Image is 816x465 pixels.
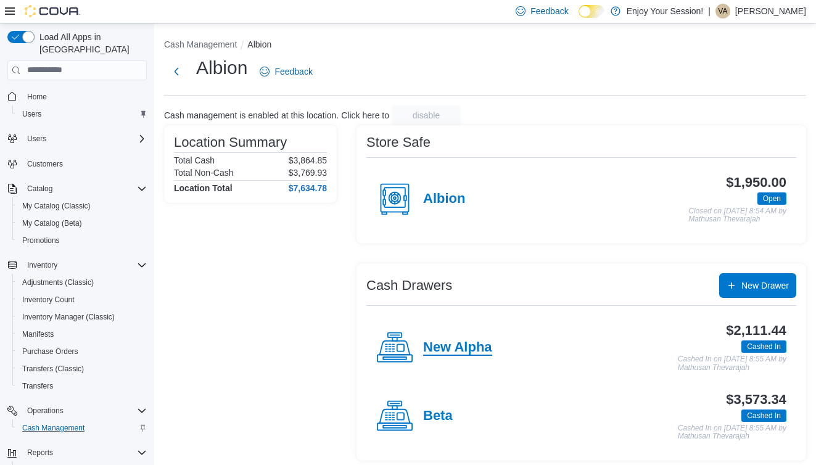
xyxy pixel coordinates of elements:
span: Purchase Orders [17,344,147,359]
span: Inventory Manager (Classic) [22,312,115,322]
button: Inventory [22,258,62,273]
span: Inventory [27,260,57,270]
p: Cash management is enabled at this location. Click here to [164,110,389,120]
span: Reports [22,445,147,460]
p: Cashed In on [DATE] 8:55 AM by Mathusan Thevarajah [678,424,786,441]
div: Vanessa Ashmead [715,4,730,19]
button: Promotions [12,232,152,249]
span: VA [718,4,727,19]
button: Next [164,59,189,84]
h4: Beta [423,408,453,424]
span: Load All Apps in [GEOGRAPHIC_DATA] [35,31,147,56]
button: My Catalog (Beta) [12,215,152,232]
button: Inventory [2,257,152,274]
button: Home [2,88,152,105]
button: Cash Management [12,419,152,437]
button: Reports [22,445,58,460]
span: Cashed In [747,410,781,421]
span: Cash Management [17,421,147,435]
span: Promotions [22,236,60,245]
button: Albion [247,39,271,49]
a: Users [17,107,46,121]
a: Cash Management [17,421,89,435]
h3: $3,573.34 [726,392,786,407]
a: Promotions [17,233,65,248]
span: Cashed In [741,340,786,353]
p: | [708,4,711,19]
button: Users [22,131,51,146]
span: Cash Management [22,423,84,433]
a: Manifests [17,327,59,342]
span: My Catalog (Beta) [22,218,82,228]
button: Manifests [12,326,152,343]
span: Transfers [17,379,147,393]
span: Catalog [22,181,147,196]
h4: Albion [423,191,465,207]
button: Operations [22,403,68,418]
h1: Albion [196,56,247,80]
button: Transfers (Classic) [12,360,152,377]
button: My Catalog (Classic) [12,197,152,215]
span: Users [22,131,147,146]
span: My Catalog (Beta) [17,216,147,231]
span: Adjustments (Classic) [17,275,147,290]
span: Catalog [27,184,52,194]
h3: Store Safe [366,135,431,150]
span: Transfers (Classic) [22,364,84,374]
h6: Total Cash [174,155,215,165]
span: Users [27,134,46,144]
nav: An example of EuiBreadcrumbs [164,38,806,53]
a: My Catalog (Classic) [17,199,96,213]
button: Inventory Manager (Classic) [12,308,152,326]
span: Inventory Count [22,295,75,305]
p: Enjoy Your Session! [627,4,704,19]
button: Purchase Orders [12,343,152,360]
button: Catalog [2,180,152,197]
input: Dark Mode [579,5,604,18]
span: Operations [27,406,64,416]
span: Inventory Manager (Classic) [17,310,147,324]
span: Promotions [17,233,147,248]
span: Users [22,109,41,119]
span: Home [22,89,147,104]
span: Customers [27,159,63,169]
a: Home [22,89,52,104]
button: Catalog [22,181,57,196]
button: Adjustments (Classic) [12,274,152,291]
span: Operations [22,403,147,418]
span: Manifests [22,329,54,339]
span: Home [27,92,47,102]
h3: $2,111.44 [726,323,786,338]
span: Open [763,193,781,204]
span: Inventory [22,258,147,273]
span: Reports [27,448,53,458]
button: Users [2,130,152,147]
span: Transfers (Classic) [17,361,147,376]
span: My Catalog (Classic) [17,199,147,213]
a: Customers [22,157,68,171]
h3: $1,950.00 [726,175,786,190]
span: disable [413,109,440,121]
button: Transfers [12,377,152,395]
button: Operations [2,402,152,419]
p: $3,769.93 [289,168,327,178]
span: Purchase Orders [22,347,78,356]
button: Inventory Count [12,291,152,308]
a: Inventory Count [17,292,80,307]
span: Adjustments (Classic) [22,278,94,287]
span: Feedback [274,65,312,78]
p: Cashed In on [DATE] 8:55 AM by Mathusan Thevarajah [678,355,786,372]
h3: Location Summary [174,135,287,150]
a: Inventory Manager (Classic) [17,310,120,324]
h4: New Alpha [423,340,492,356]
span: Open [757,192,786,205]
span: Feedback [530,5,568,17]
button: Users [12,105,152,123]
span: My Catalog (Classic) [22,201,91,211]
span: Inventory Count [17,292,147,307]
button: Reports [2,444,152,461]
span: Manifests [17,327,147,342]
span: Transfers [22,381,53,391]
button: Customers [2,155,152,173]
